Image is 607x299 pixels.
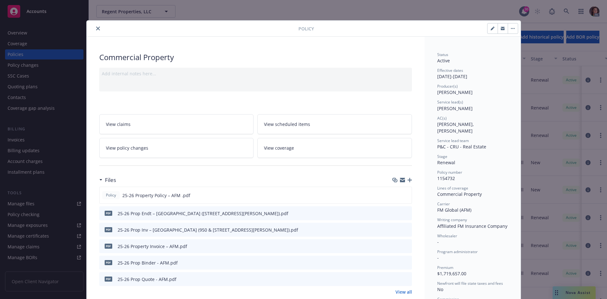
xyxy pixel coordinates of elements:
button: preview file [404,259,409,266]
span: Program administrator [437,249,478,254]
div: Commercial Property [437,191,508,197]
span: View coverage [264,145,294,151]
span: Carrier [437,201,450,207]
span: P&C - CRU - Real Estate [437,144,486,150]
span: pdf [105,277,112,281]
span: [PERSON_NAME] [437,105,473,111]
span: Writing company [437,217,467,222]
span: Service lead team [437,138,469,143]
div: Add internal notes here... [102,70,409,77]
button: download file [394,210,399,217]
button: close [94,25,102,32]
button: download file [394,276,399,283]
span: Service lead(s) [437,99,463,105]
button: preview file [403,192,409,199]
span: Lines of coverage [437,185,468,191]
span: [PERSON_NAME], [PERSON_NAME] [437,121,475,134]
span: Newfront will file state taxes and fees [437,281,503,286]
button: download file [393,192,398,199]
span: FM Global (AFM) [437,207,471,213]
span: Active [437,58,450,64]
span: Wholesaler [437,233,457,239]
span: Affiliated FM Insurance Company [437,223,507,229]
span: Policy number [437,170,462,175]
span: 1154732 [437,175,455,181]
span: pdf [105,244,112,248]
span: View policy changes [106,145,148,151]
span: Effective dates [437,68,463,73]
span: Stage [437,154,447,159]
button: preview file [404,276,409,283]
span: 25-26 Property Policy – AFM .pdf [122,192,190,199]
span: pdf [105,260,112,265]
span: $1,719,657.00 [437,271,466,277]
h3: Files [105,176,116,184]
div: 25-26 Property Invoice – AFM.pdf [118,243,187,250]
span: Status [437,52,448,57]
div: Files [99,176,116,184]
a: View claims [99,114,254,134]
span: Producer(s) [437,84,458,89]
span: - [437,239,439,245]
a: View coverage [257,138,412,158]
span: - [437,255,439,261]
span: Premium [437,265,453,270]
span: pdf [105,227,112,232]
span: Policy [105,192,117,198]
button: preview file [404,210,409,217]
span: Policy [298,25,314,32]
a: View scheduled items [257,114,412,134]
div: Commercial Property [99,52,412,63]
button: preview file [404,243,409,250]
a: View policy changes [99,138,254,158]
button: download file [394,243,399,250]
span: View scheduled items [264,121,310,128]
button: preview file [404,227,409,233]
span: View claims [106,121,131,128]
span: AC(s) [437,115,447,121]
a: View all [395,289,412,295]
span: Renewal [437,159,455,165]
button: download file [394,259,399,266]
div: 25-26 Prop Binder - AFM.pdf [118,259,178,266]
span: pdf [105,211,112,215]
div: 25-26 Prop Quote - AFM.pdf [118,276,176,283]
div: [DATE] - [DATE] [437,68,508,80]
div: 25-26 Prop Inv – [GEOGRAPHIC_DATA] (950 & [STREET_ADDRESS][PERSON_NAME]).pdf [118,227,298,233]
span: [PERSON_NAME] [437,89,473,95]
span: No [437,286,443,292]
div: 25-26 Prop Endt – [GEOGRAPHIC_DATA] ([STREET_ADDRESS][PERSON_NAME]).pdf [118,210,288,217]
button: download file [394,227,399,233]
